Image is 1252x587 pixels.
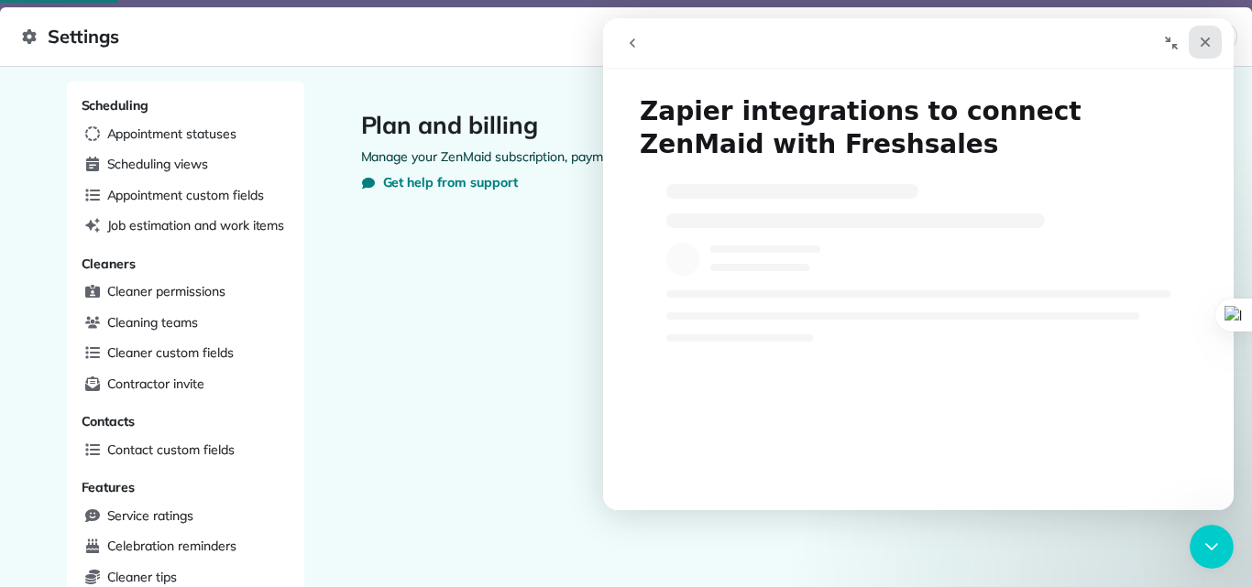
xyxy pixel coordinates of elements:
[78,278,293,306] a: Cleaner permissions
[78,371,293,398] a: Contractor invite
[82,413,136,429] span: Contacts
[107,125,236,143] span: Appointment statuses
[107,282,225,300] span: Cleaner permissions
[82,479,136,495] span: Features
[78,503,293,530] a: Service ratings
[1190,525,1234,569] iframe: Intercom live chat
[107,440,235,459] span: Contact custom fields
[78,151,293,179] a: Scheduling views
[107,313,198,332] span: Cleaning teams
[78,340,293,367] a: Cleaner custom fields
[107,568,178,586] span: Cleaner tips
[107,375,204,393] span: Contractor invite
[78,533,293,560] a: Celebration reminders
[603,18,1234,510] iframe: Intercom live chat
[107,537,236,555] span: Celebration reminders
[361,173,518,191] button: Get help from support
[383,173,518,191] span: Get help from support
[107,186,264,204] span: Appointment custom fields
[361,147,1137,166] p: Manage your ZenMaid subscription, payment methods, billing information and more.
[78,437,293,464] a: Contact custom fields
[78,182,293,210] a: Appointment custom fields
[22,22,1209,51] span: Settings
[82,255,137,272] span: Cleaners
[107,343,234,362] span: Cleaner custom fields
[82,97,149,114] span: Scheduling
[78,121,293,148] a: Appointment statuses
[361,111,1137,140] h1: Plan and billing
[107,506,193,525] span: Service ratings
[107,216,285,234] span: Job estimation and work items
[78,310,293,337] a: Cleaning teams
[78,212,293,240] a: Job estimation and work items
[107,155,208,173] span: Scheduling views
